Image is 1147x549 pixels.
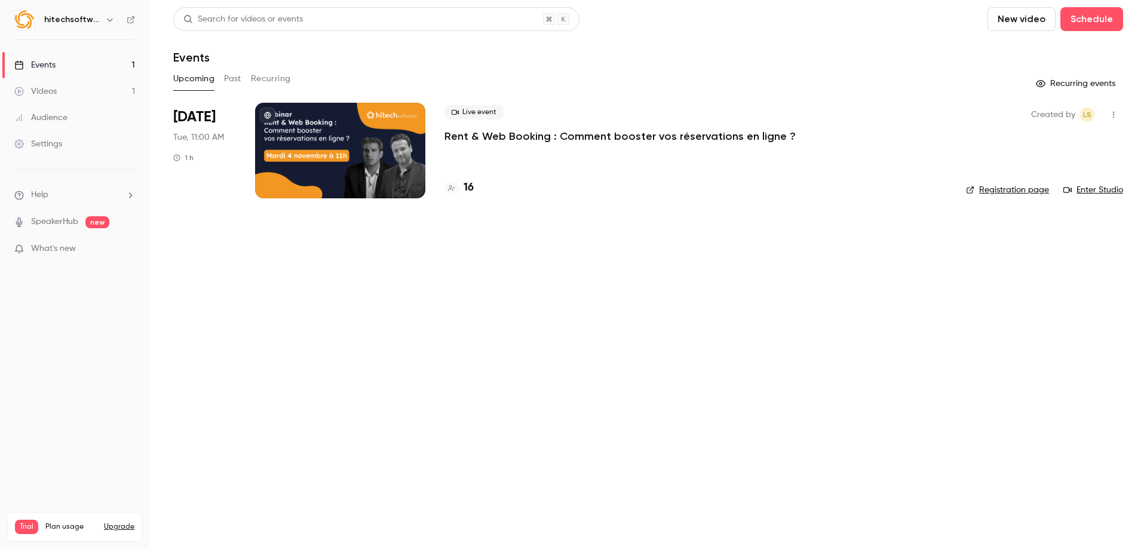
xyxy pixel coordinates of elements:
button: Recurring events [1031,74,1123,93]
span: What's new [31,243,76,255]
button: Upcoming [173,69,214,88]
div: Audience [14,112,68,124]
iframe: Noticeable Trigger [121,244,135,254]
h1: Events [173,50,210,65]
div: Events [14,59,56,71]
span: Help [31,189,48,201]
span: Tue, 11:00 AM [173,131,224,143]
a: Enter Studio [1063,184,1123,196]
button: Past [224,69,241,88]
button: New video [987,7,1056,31]
h4: 16 [464,180,474,196]
li: help-dropdown-opener [14,189,135,201]
button: Recurring [251,69,291,88]
div: Nov 4 Tue, 11:00 AM (Europe/Paris) [173,103,236,198]
button: Schedule [1060,7,1123,31]
img: hitechsoftware [15,10,34,29]
h6: hitechsoftware [44,14,100,26]
span: LS [1083,108,1091,122]
button: Upgrade [104,522,134,532]
a: Registration page [966,184,1049,196]
div: 1 h [173,153,194,162]
span: Plan usage [45,522,97,532]
div: Settings [14,138,62,150]
a: SpeakerHub [31,216,78,228]
span: Trial [15,520,38,534]
span: Lucas Sainctavit [1080,108,1094,122]
span: [DATE] [173,108,216,127]
span: new [85,216,109,228]
a: 16 [444,180,474,196]
div: Videos [14,85,57,97]
span: Live event [444,105,504,119]
a: Rent & Web Booking : Comment booster vos réservations en ligne ? [444,129,796,143]
span: Created by [1031,108,1075,122]
div: Search for videos or events [183,13,303,26]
